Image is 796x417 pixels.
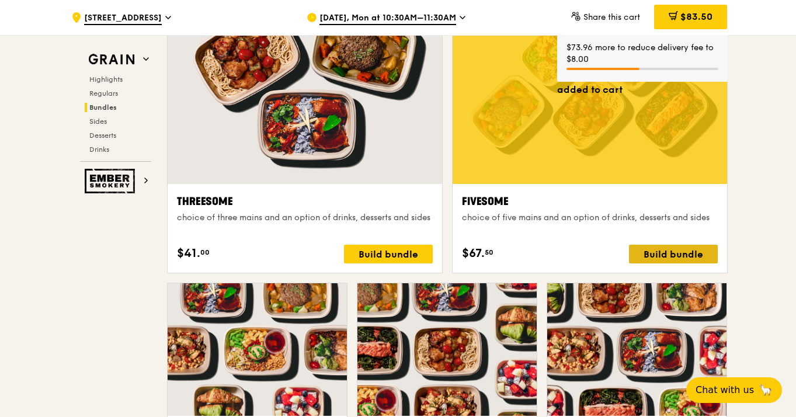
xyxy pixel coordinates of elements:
span: [DATE], Mon at 10:30AM–11:30AM [319,12,456,25]
span: 50 [485,248,493,257]
div: $73.96 more to reduce delivery fee to $8.00 [566,42,718,65]
span: Desserts [89,131,116,140]
img: Grain web logo [85,49,138,70]
span: Chat with us [696,383,754,397]
span: Bundles [89,103,117,112]
span: Regulars [89,89,118,98]
div: Build bundle [344,245,433,263]
div: choice of five mains and an option of drinks, desserts and sides [462,212,718,224]
span: Highlights [89,75,123,84]
div: Build bundle [629,245,718,263]
button: Chat with us🦙 [686,377,782,403]
span: [STREET_ADDRESS] [84,12,162,25]
span: $83.50 [680,11,712,22]
span: Drinks [89,145,109,154]
span: Share this cart [583,12,640,22]
div: Fivesome [462,193,718,210]
div: Threesome [177,193,433,210]
span: $41. [177,245,200,262]
span: Sides [89,117,107,126]
div: choice of three mains and an option of drinks, desserts and sides [177,212,433,224]
span: 00 [200,248,210,257]
img: Ember Smokery web logo [85,169,138,193]
span: 🦙 [759,383,773,397]
span: $67. [462,245,485,262]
